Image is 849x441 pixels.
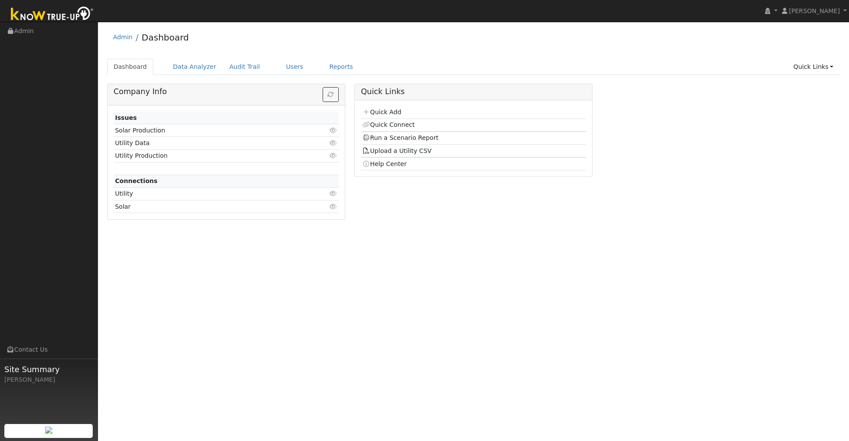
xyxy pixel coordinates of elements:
[362,109,401,115] a: Quick Add
[223,59,266,75] a: Audit Trail
[107,59,154,75] a: Dashboard
[330,127,337,133] i: Click to view
[330,140,337,146] i: Click to view
[362,160,407,167] a: Help Center
[114,124,303,137] td: Solar Production
[114,187,303,200] td: Utility
[114,137,303,149] td: Utility Data
[113,34,133,41] a: Admin
[361,87,586,96] h5: Quick Links
[362,121,414,128] a: Quick Connect
[323,59,360,75] a: Reports
[330,204,337,210] i: Click to view
[45,427,52,434] img: retrieve
[330,190,337,197] i: Click to view
[787,59,840,75] a: Quick Links
[280,59,310,75] a: Users
[7,5,98,24] img: Know True-Up
[362,134,438,141] a: Run a Scenario Report
[4,363,93,375] span: Site Summary
[789,7,840,14] span: [PERSON_NAME]
[141,32,189,43] a: Dashboard
[114,149,303,162] td: Utility Production
[114,87,339,96] h5: Company Info
[4,375,93,384] div: [PERSON_NAME]
[166,59,223,75] a: Data Analyzer
[330,153,337,159] i: Click to view
[115,114,137,121] strong: Issues
[114,200,303,213] td: Solar
[362,147,431,154] a: Upload a Utility CSV
[115,177,158,184] strong: Connections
